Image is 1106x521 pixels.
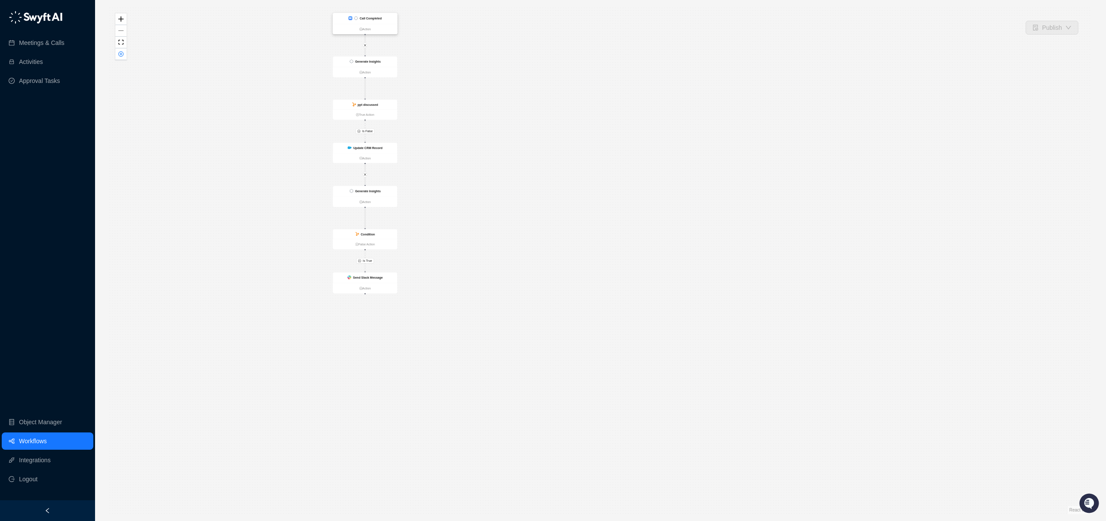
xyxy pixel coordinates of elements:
button: Start new chat [147,81,157,91]
button: zoom in [115,13,127,25]
div: Generate Insightsplus-circleAction [333,56,397,78]
img: 5124521997842_fc6d7dfcefe973c2e489_88.png [9,78,24,94]
img: logo-small-inverted-DW8HDUn_.png [350,189,353,193]
button: Is False [356,129,375,134]
a: Workflows [19,432,47,450]
strong: Call Completed [360,16,382,20]
img: salesforce-ChMvK6Xa.png [348,146,352,149]
img: Swyft AI [9,9,26,26]
a: True Action [333,112,397,117]
span: plus-circle [359,71,362,74]
a: 📶Status [35,118,70,133]
strong: Update CRM Record [353,146,383,149]
a: React Flow attribution [1069,508,1091,512]
p: Welcome 👋 [9,35,157,48]
a: Powered byPylon [61,142,105,149]
a: Action [333,200,397,204]
img: zoom-DkfWWZB2.png [349,16,353,20]
span: close [364,44,367,47]
strong: Send Slack Message [353,276,383,279]
div: ppt discussedplus-circleTrue Action [333,99,397,120]
button: close-circle [115,48,127,60]
div: We're available if you need us! [29,87,109,94]
span: plus-circle [359,28,362,31]
a: Action [333,70,397,75]
a: 📚Docs [5,118,35,133]
span: Docs [17,121,32,130]
button: Publish [1026,21,1078,35]
strong: Generate Insights [355,60,381,63]
span: plus-circle [355,243,358,246]
a: Activities [19,53,43,70]
img: logo-05li4sbe.png [9,11,63,24]
div: Start new chat [29,78,142,87]
iframe: Open customer support [1078,492,1102,516]
h2: How can we help? [9,48,157,62]
span: Status [48,121,67,130]
span: Logout [19,470,38,488]
strong: Condition [361,232,375,236]
span: left [44,508,51,514]
div: Generate Insightsplus-circleAction [333,186,397,207]
a: Action [333,286,397,291]
span: close-circle [357,130,360,133]
strong: ppt discussed [358,103,378,106]
span: plus-circle [356,113,359,116]
div: Call Completedplus-circleAction [333,13,397,34]
span: Is True [363,258,372,263]
a: Object Manager [19,413,62,431]
a: Meetings & Calls [19,34,64,51]
button: Is True [356,258,374,264]
div: Conditionplus-circleFalse Action [333,229,397,250]
div: Update CRM Recordplus-circleAction [333,143,397,163]
span: Pylon [86,142,105,149]
span: plus-circle [359,287,362,290]
img: logo-small-inverted-DW8HDUn_.png [350,60,353,64]
div: Send Slack Messageplus-circleAction [333,272,397,294]
span: logout [9,476,15,482]
span: close-circle [118,51,124,57]
img: logo-small-inverted-DW8HDUn_.png [354,16,358,20]
span: close [364,173,367,176]
a: Integrations [19,451,51,469]
a: Action [333,156,397,161]
span: Is False [362,129,373,133]
span: plus-circle [359,157,362,160]
span: plus-circle [359,200,362,203]
button: fit view [115,37,127,48]
div: 📶 [39,122,46,129]
img: slack-Cn3INd-T.png [347,276,351,280]
div: 📚 [9,122,16,129]
strong: Generate Insights [355,189,381,193]
a: Approval Tasks [19,72,60,89]
span: close-circle [358,259,361,262]
a: Action [333,27,397,32]
a: False Action [333,242,397,247]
